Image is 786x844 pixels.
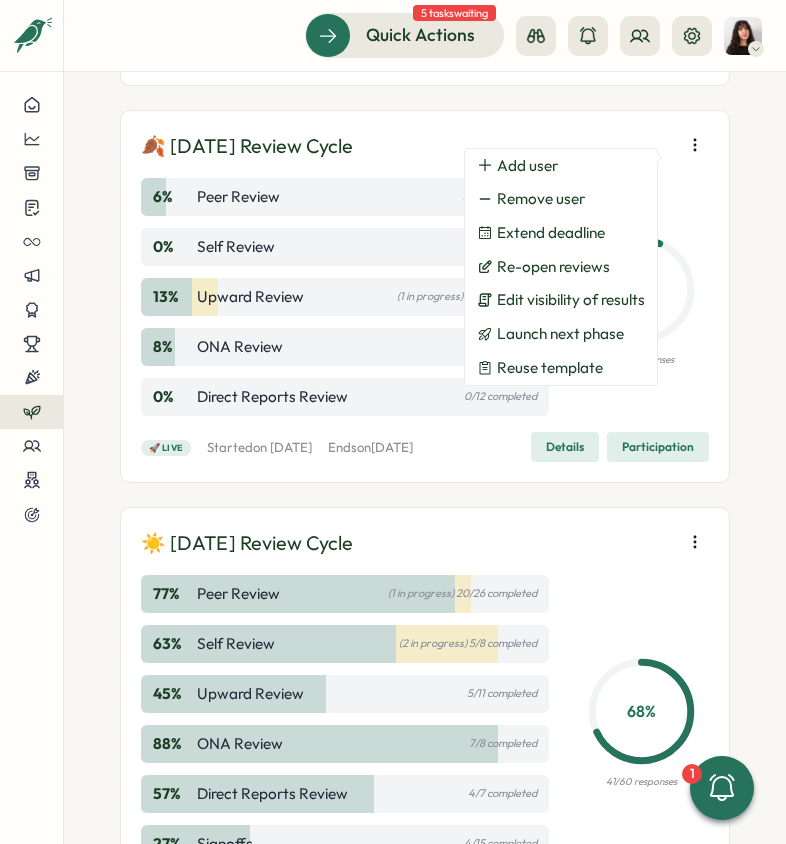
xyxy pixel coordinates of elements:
p: Peer Review [197,186,280,208]
p: 0/12 completed [464,390,537,403]
span: Re-open reviews [497,258,610,276]
button: Edit visibility of results [465,283,657,317]
p: 13 % [153,286,193,308]
p: Peer Review [197,583,280,605]
p: Upward Review [197,286,304,308]
p: Ends on [DATE] [328,439,413,457]
button: Extend deadline [465,216,657,250]
span: Add user [497,157,558,175]
button: Details [531,432,599,462]
span: Launch next phase [497,325,624,343]
button: Reuse template [465,351,657,385]
span: Quick Actions [366,22,475,48]
p: Upward Review [197,683,304,705]
p: 7/8 completed [469,737,537,750]
span: Remove user [497,190,585,208]
p: ☀️ [DATE] Review Cycle [141,528,353,559]
button: Re-open reviews [465,250,657,284]
p: 88 % [153,733,193,755]
span: Edit visibility of results [497,291,645,309]
p: Direct Reports Review [197,783,348,805]
p: Started on [DATE] [207,439,312,457]
p: 6 % [153,186,193,208]
button: 1 [690,756,754,820]
button: Add user [465,149,657,183]
p: (2 in progress) 5/8 completed [399,637,537,650]
p: 63 % [153,633,193,655]
span: 🚀 Live [149,441,184,455]
p: 77 % [153,583,193,605]
p: 5/85 responses [609,352,674,368]
p: 5/11 completed [467,687,537,700]
span: 5 tasks waiting [413,5,496,21]
p: 🍂 [DATE] Review Cycle [141,131,353,162]
p: 0 % [153,386,193,408]
button: Quick Actions [305,13,504,57]
p: 4/7 completed [468,787,537,800]
p: (1 in progress) 20/26 completed [388,587,537,600]
p: 68 % [593,699,690,724]
p: ONA Review [197,733,283,755]
p: Direct Reports Review [197,386,348,408]
p: 57 % [153,783,193,805]
p: ONA Review [197,336,283,358]
button: Launch next phase [465,317,657,351]
p: 41/60 responses [606,774,677,790]
p: 0 % [153,236,193,258]
div: 1 [682,764,702,784]
span: Reuse template [497,359,603,377]
button: Remove user [465,182,657,216]
p: (1 in progress) 2/16 completed [397,290,537,303]
span: Participation [622,433,694,461]
span: Extend deadline [497,224,605,242]
span: Details [546,433,584,461]
p: 8 % [153,336,193,358]
p: 45 % [153,683,193,705]
button: Participation [607,432,709,462]
img: Kelly Rosa [724,17,762,55]
p: Self Review [197,236,275,258]
p: Self Review [197,633,275,655]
